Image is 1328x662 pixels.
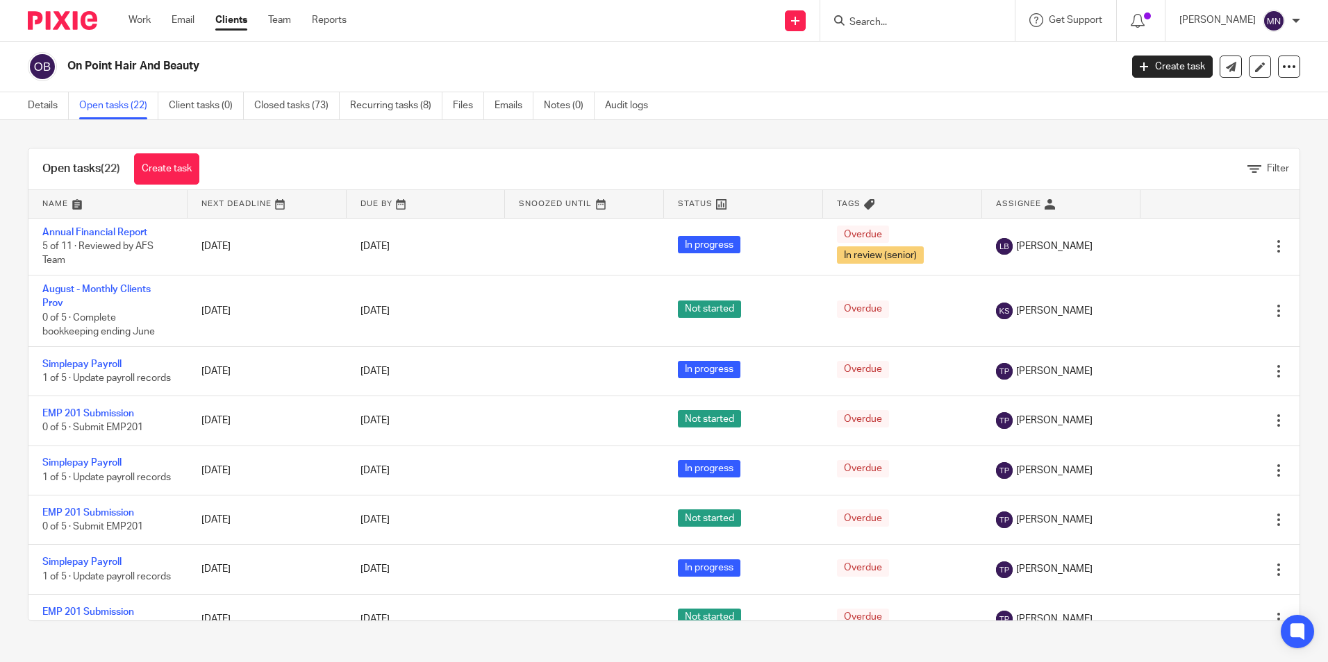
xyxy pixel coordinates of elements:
span: [DATE] [360,416,390,425]
img: svg%3E [996,462,1013,479]
a: Audit logs [605,92,658,119]
span: Overdue [837,609,889,626]
img: svg%3E [1263,10,1285,32]
a: Reports [312,13,347,27]
td: [DATE] [188,495,347,545]
a: Emails [495,92,533,119]
span: Not started [678,300,741,318]
a: Client tasks (0) [169,92,244,119]
span: In progress [678,559,740,577]
span: Overdue [837,410,889,427]
a: Create task [1132,56,1213,78]
span: [DATE] [360,306,390,316]
span: Not started [678,410,741,427]
img: svg%3E [996,238,1013,255]
img: svg%3E [996,303,1013,319]
a: Create task [134,153,199,185]
input: Search [848,17,973,29]
span: [PERSON_NAME] [1016,562,1093,576]
td: [DATE] [188,594,347,643]
span: Filter [1267,164,1289,173]
img: svg%3E [996,412,1013,429]
span: Not started [678,509,741,527]
a: Email [172,13,194,27]
a: EMP 201 Submission [42,409,134,418]
td: [DATE] [188,445,347,495]
span: [DATE] [360,366,390,376]
img: svg%3E [28,52,57,81]
a: Closed tasks (73) [254,92,340,119]
span: In review (senior) [837,246,924,264]
span: [PERSON_NAME] [1016,304,1093,318]
span: 1 of 5 · Update payroll records [42,572,171,582]
span: In progress [678,236,740,253]
span: [DATE] [360,466,390,475]
a: Work [128,13,151,27]
a: Annual Financial Report [42,228,147,237]
a: Details [28,92,69,119]
td: [DATE] [188,346,347,396]
h1: Open tasks [42,162,120,176]
a: Files [453,92,484,119]
span: In progress [678,361,740,378]
img: svg%3E [996,363,1013,380]
span: [DATE] [360,614,390,624]
span: (22) [101,163,120,174]
span: Snoozed Until [519,200,592,207]
span: 1 of 5 · Update payroll records [42,373,171,383]
span: In progress [678,460,740,477]
p: [PERSON_NAME] [1179,13,1256,27]
span: [PERSON_NAME] [1016,464,1093,477]
a: EMP 201 Submission [42,508,134,518]
span: Overdue [837,226,889,243]
span: [DATE] [360,515,390,525]
img: svg%3E [996,611,1013,627]
span: Overdue [837,460,889,477]
span: Overdue [837,509,889,527]
td: [DATE] [188,275,347,346]
span: [PERSON_NAME] [1016,513,1093,527]
span: [PERSON_NAME] [1016,612,1093,626]
span: 5 of 11 · Reviewed by AFS Team [42,241,153,266]
span: Not started [678,609,741,626]
a: August - Monthly Clients Prov [42,285,151,308]
span: 1 of 5 · Update payroll records [42,473,171,482]
span: 0 of 5 · Submit EMP201 [42,522,143,532]
a: Recurring tasks (8) [350,92,442,119]
td: [DATE] [188,396,347,445]
span: Get Support [1049,15,1102,25]
td: [DATE] [188,545,347,594]
img: Pixie [28,11,97,30]
span: 0 of 5 · Submit EMP201 [42,423,143,433]
span: [PERSON_NAME] [1016,364,1093,378]
span: Overdue [837,361,889,378]
span: [PERSON_NAME] [1016,239,1093,253]
a: EMP 201 Submission [42,607,134,617]
a: Notes (0) [544,92,595,119]
td: [DATE] [188,218,347,275]
span: [DATE] [360,241,390,251]
span: Overdue [837,559,889,577]
span: 0 of 5 · Complete bookkeeping ending June [42,313,155,337]
a: Team [268,13,291,27]
img: svg%3E [996,511,1013,528]
span: Tags [837,200,861,207]
a: Clients [215,13,247,27]
span: [PERSON_NAME] [1016,414,1093,427]
h2: On Point Hair And Beauty [67,59,902,74]
span: [DATE] [360,565,390,575]
a: Open tasks (22) [79,92,158,119]
span: Overdue [837,300,889,318]
a: Simplepay Payroll [42,458,122,468]
a: Simplepay Payroll [42,359,122,369]
img: svg%3E [996,561,1013,578]
span: Status [678,200,713,207]
a: Simplepay Payroll [42,557,122,567]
